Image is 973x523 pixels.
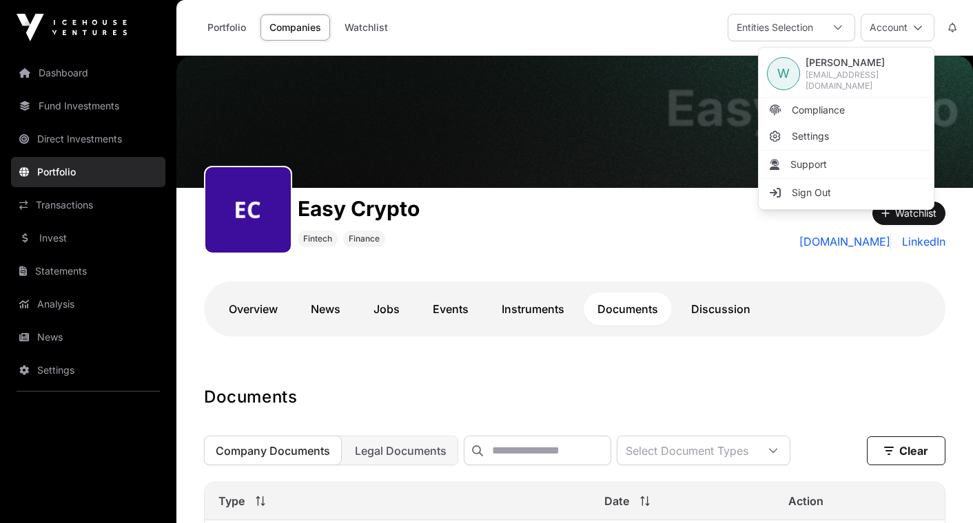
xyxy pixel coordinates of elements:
[761,124,931,149] a: Settings
[790,158,827,171] span: Support
[861,14,934,41] button: Account
[303,233,332,244] span: Fintech
[11,124,165,154] a: Direct Investments
[176,56,973,188] img: Easy Crypto
[215,292,291,325] a: Overview
[872,202,945,225] button: Watchlist
[218,493,245,509] span: Type
[806,70,925,92] span: [EMAIL_ADDRESS][DOMAIN_NAME]
[355,444,447,458] span: Legal Documents
[260,14,330,41] a: Companies
[11,223,165,253] a: Invest
[211,173,285,247] img: easy-crypto302.png
[728,14,821,41] div: Entities Selection
[298,196,420,221] h1: Easy Crypto
[11,58,165,88] a: Dashboard
[584,292,672,325] a: Documents
[666,83,959,133] h1: Easy Crypto
[215,292,934,325] nav: Tabs
[792,186,831,200] span: Sign Out
[11,322,165,352] a: News
[11,355,165,385] a: Settings
[216,444,330,458] span: Company Documents
[761,152,931,177] li: Support
[617,436,757,465] div: Select Document Types
[11,91,165,121] a: Fund Investments
[11,157,165,187] a: Portfolio
[204,436,342,465] button: Company Documents
[788,493,823,509] span: Action
[777,64,790,83] span: W
[419,292,482,325] a: Events
[11,190,165,220] a: Transactions
[360,292,413,325] a: Jobs
[198,14,255,41] a: Portfolio
[761,98,931,122] a: Compliance
[799,233,891,250] a: [DOMAIN_NAME]
[867,436,945,465] button: Clear
[11,289,165,319] a: Analysis
[792,129,829,143] span: Settings
[904,457,973,523] iframe: Chat Widget
[806,56,925,70] span: [PERSON_NAME]
[604,493,629,509] span: Date
[488,292,578,325] a: Instruments
[343,436,458,465] button: Legal Documents
[297,292,354,325] a: News
[677,292,764,325] a: Discussion
[11,256,165,286] a: Statements
[204,386,945,408] h1: Documents
[17,14,127,41] img: Icehouse Ventures Logo
[761,180,931,205] li: Sign Out
[349,233,380,244] span: Finance
[897,233,945,250] a: LinkedIn
[336,14,397,41] a: Watchlist
[792,103,845,117] span: Compliance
